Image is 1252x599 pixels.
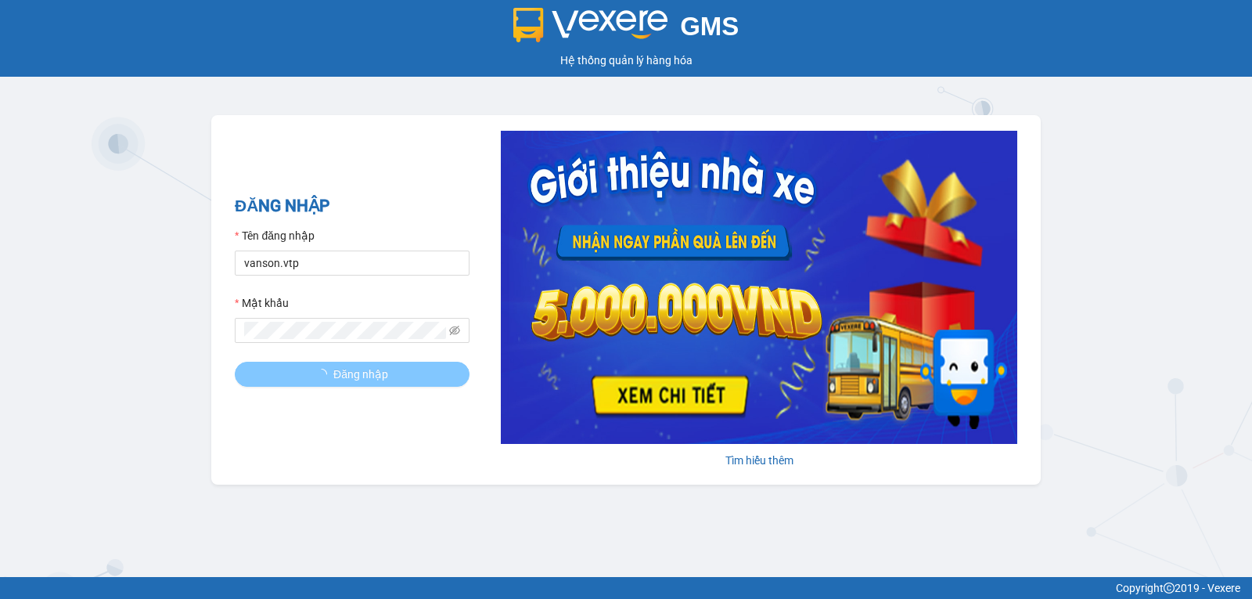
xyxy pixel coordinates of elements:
[1164,583,1175,594] span: copyright
[333,366,388,383] span: Đăng nhập
[235,294,289,312] label: Mật khẩu
[680,12,739,41] span: GMS
[501,452,1017,469] div: Tìm hiểu thêm
[235,251,469,276] input: Tên đăng nhập
[244,322,446,339] input: Mật khẩu
[12,579,1240,597] div: Copyright 2019 - Vexere
[235,193,469,219] h2: ĐĂNG NHẬP
[449,325,460,336] span: eye-invisible
[501,131,1017,444] img: banner-0
[4,52,1248,69] div: Hệ thống quản lý hàng hóa
[235,227,315,244] label: Tên đăng nhập
[235,362,469,387] button: Đăng nhập
[513,23,739,36] a: GMS
[513,8,668,42] img: logo 2
[316,369,333,380] span: loading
